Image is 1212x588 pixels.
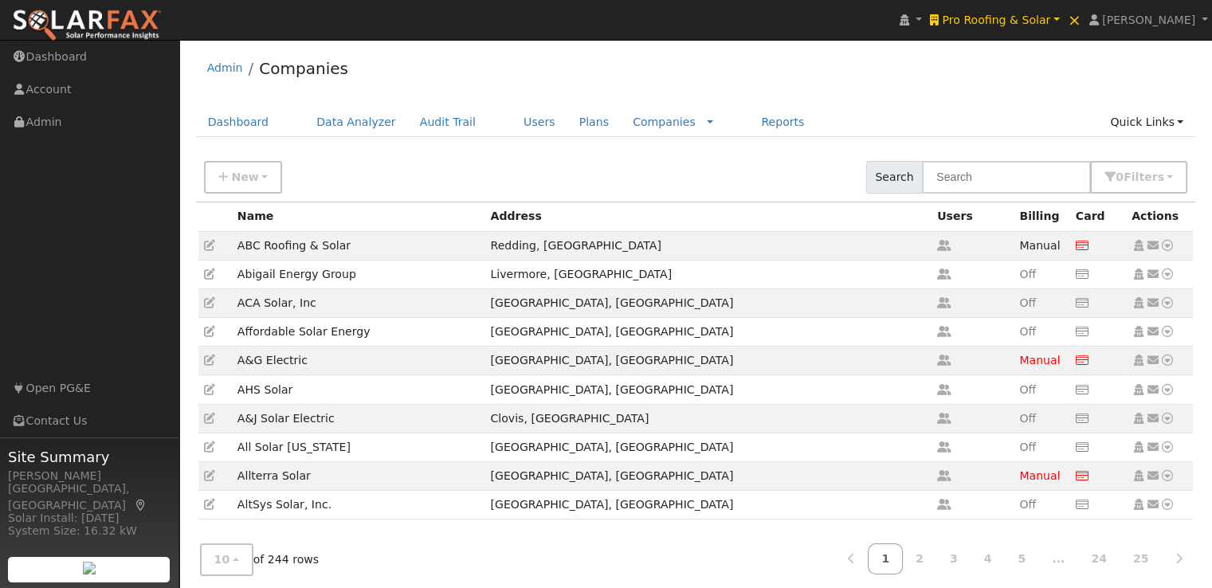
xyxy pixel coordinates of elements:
[1146,382,1160,398] a: Other actions
[232,462,485,491] td: Allterra Solar
[1132,354,1146,367] a: Set as Global Company
[8,468,171,484] div: [PERSON_NAME]
[937,383,951,396] a: Get user count
[196,108,281,137] a: Dashboard
[204,383,215,396] a: Edit Company (314)
[1014,404,1069,433] td: No rates defined
[1070,231,1126,260] td: No credit card on file
[204,268,215,280] a: Edit Company (438)
[1070,491,1126,519] td: No credit card on file
[484,318,932,347] td: [GEOGRAPHIC_DATA], [GEOGRAPHIC_DATA]
[484,347,932,375] td: [GEOGRAPHIC_DATA], [GEOGRAPHIC_DATA]
[1132,441,1146,453] a: Set as Global Company
[1160,266,1175,283] a: Other actions
[8,510,171,527] div: Solar Install: [DATE]
[1160,410,1175,427] a: Other actions
[1132,239,1146,252] a: Set as Global Company
[259,59,348,78] a: Companies
[204,239,215,252] a: Edit Company (382)
[1019,208,1064,225] div: Billing
[204,296,215,309] a: Edit Company (383)
[1014,260,1069,288] td: No rates defined
[937,412,951,425] a: Get user count
[866,161,923,194] span: Search
[1070,375,1126,404] td: No credit card on file
[204,325,215,338] a: Edit Company (319)
[1160,439,1175,456] a: Other actions
[1090,161,1187,194] button: 0Filters
[1146,496,1160,513] a: Other actions
[1160,382,1175,398] a: Other actions
[304,108,408,137] a: Data Analyzer
[8,446,171,468] span: Site Summary
[204,469,215,482] a: Edit Company (598)
[633,116,696,128] a: Companies
[231,171,258,183] span: New
[937,498,951,511] a: Get user count
[1132,383,1146,396] a: Set as Global Company
[1157,171,1163,183] span: s
[1146,410,1160,427] a: Other actions
[937,325,951,338] a: Get user count
[1160,323,1175,340] a: Other actions
[868,543,903,574] a: 1
[204,161,283,194] button: New
[204,354,215,367] a: Edit Company (434)
[484,462,932,491] td: [GEOGRAPHIC_DATA], [GEOGRAPHIC_DATA]
[567,108,621,137] a: Plans
[1124,171,1164,183] span: Filter
[408,108,488,137] a: Audit Trail
[8,523,171,539] div: System Size: 16.32 kW
[8,480,171,514] div: [GEOGRAPHIC_DATA], [GEOGRAPHIC_DATA]
[1076,208,1120,225] div: Credit card on file
[1120,543,1163,574] a: 25
[1132,469,1146,482] a: Set as Global Company
[937,469,951,482] a: Get user count
[232,231,485,260] td: ABC Roofing & Solar
[484,491,932,519] td: [GEOGRAPHIC_DATA], [GEOGRAPHIC_DATA]
[749,108,816,137] a: Reports
[1160,237,1175,254] a: Other actions
[1146,266,1160,283] a: Other actions
[1160,468,1175,484] a: Other actions
[207,61,243,74] a: Admin
[204,441,215,453] a: Edit Company (276)
[484,433,932,461] td: [GEOGRAPHIC_DATA], [GEOGRAPHIC_DATA]
[232,433,485,461] td: All Solar [US_STATE]
[484,288,932,317] td: [GEOGRAPHIC_DATA], [GEOGRAPHIC_DATA]
[1068,10,1081,29] span: ×
[200,543,253,576] button: 10
[1014,231,1069,260] td: Manual
[484,231,932,260] td: Redding, [GEOGRAPHIC_DATA]
[83,562,96,574] img: retrieve
[1102,14,1195,26] span: [PERSON_NAME]
[1014,462,1069,491] td: No rates defined
[1077,543,1120,574] a: 24
[232,375,485,404] td: AHS Solar
[1146,468,1160,484] a: Other actions
[1014,347,1069,375] td: No rates defined
[1070,347,1126,375] td: No credit card on file
[1160,352,1175,369] a: Other actions
[484,260,932,288] td: Livermore, [GEOGRAPHIC_DATA]
[1014,318,1069,347] td: No rates defined
[1070,462,1126,491] td: No credit card on file
[1070,260,1126,288] td: No credit card on file
[237,208,480,225] div: Name
[1132,268,1146,280] a: Set as Global Company
[1146,439,1160,456] a: Other actions
[214,553,230,566] span: 10
[1132,325,1146,338] a: Set as Global Company
[1146,323,1160,340] a: Other actions
[484,404,932,433] td: Clovis, [GEOGRAPHIC_DATA]
[1132,412,1146,425] a: Set as Global Company
[1160,496,1175,513] a: Other actions
[1070,288,1126,317] td: No credit card on file
[1014,491,1069,519] td: No rates defined
[937,208,1008,225] div: Users
[937,296,951,309] a: Get user count
[937,268,951,280] a: Get user count
[512,108,567,137] a: Users
[937,354,951,367] a: Get user count
[922,161,1091,194] input: Search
